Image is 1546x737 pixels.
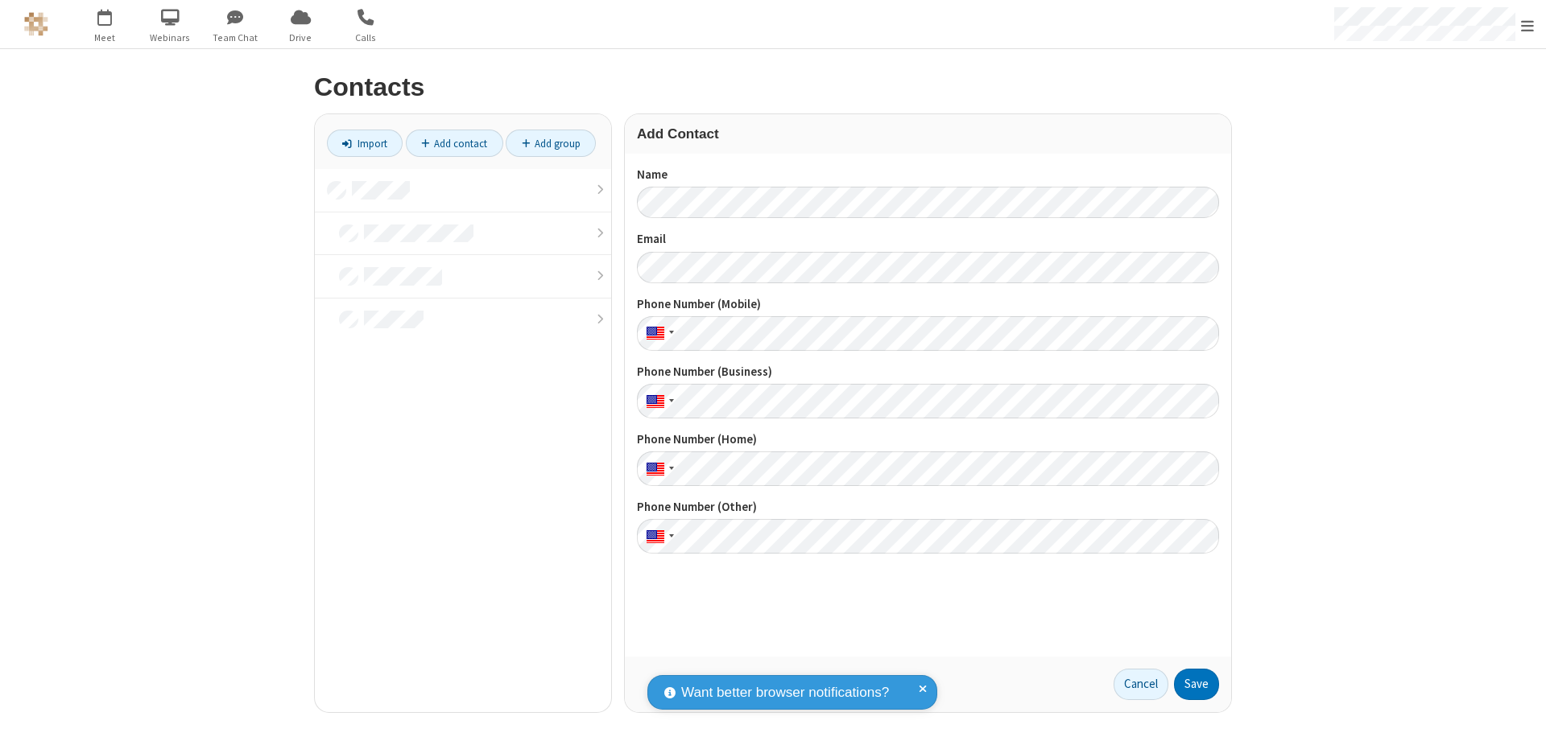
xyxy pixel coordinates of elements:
label: Phone Number (Mobile) [637,295,1219,314]
img: QA Selenium DO NOT DELETE OR CHANGE [24,12,48,36]
span: Meet [75,31,135,45]
div: United States: + 1 [637,316,679,351]
span: Calls [336,31,396,45]
label: Name [637,166,1219,184]
div: United States: + 1 [637,451,679,486]
div: United States: + 1 [637,519,679,554]
span: Webinars [140,31,200,45]
a: Add contact [406,130,503,157]
a: Import [327,130,403,157]
button: Save [1174,669,1219,701]
span: Drive [271,31,331,45]
h3: Add Contact [637,126,1219,142]
a: Cancel [1114,669,1168,701]
label: Phone Number (Home) [637,430,1219,449]
h2: Contacts [314,73,1232,101]
label: Phone Number (Other) [637,498,1219,517]
label: Email [637,230,1219,249]
label: Phone Number (Business) [637,363,1219,381]
div: United States: + 1 [637,384,679,418]
span: Team Chat [205,31,266,45]
a: Add group [506,130,596,157]
span: Want better browser notifications? [681,682,889,703]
